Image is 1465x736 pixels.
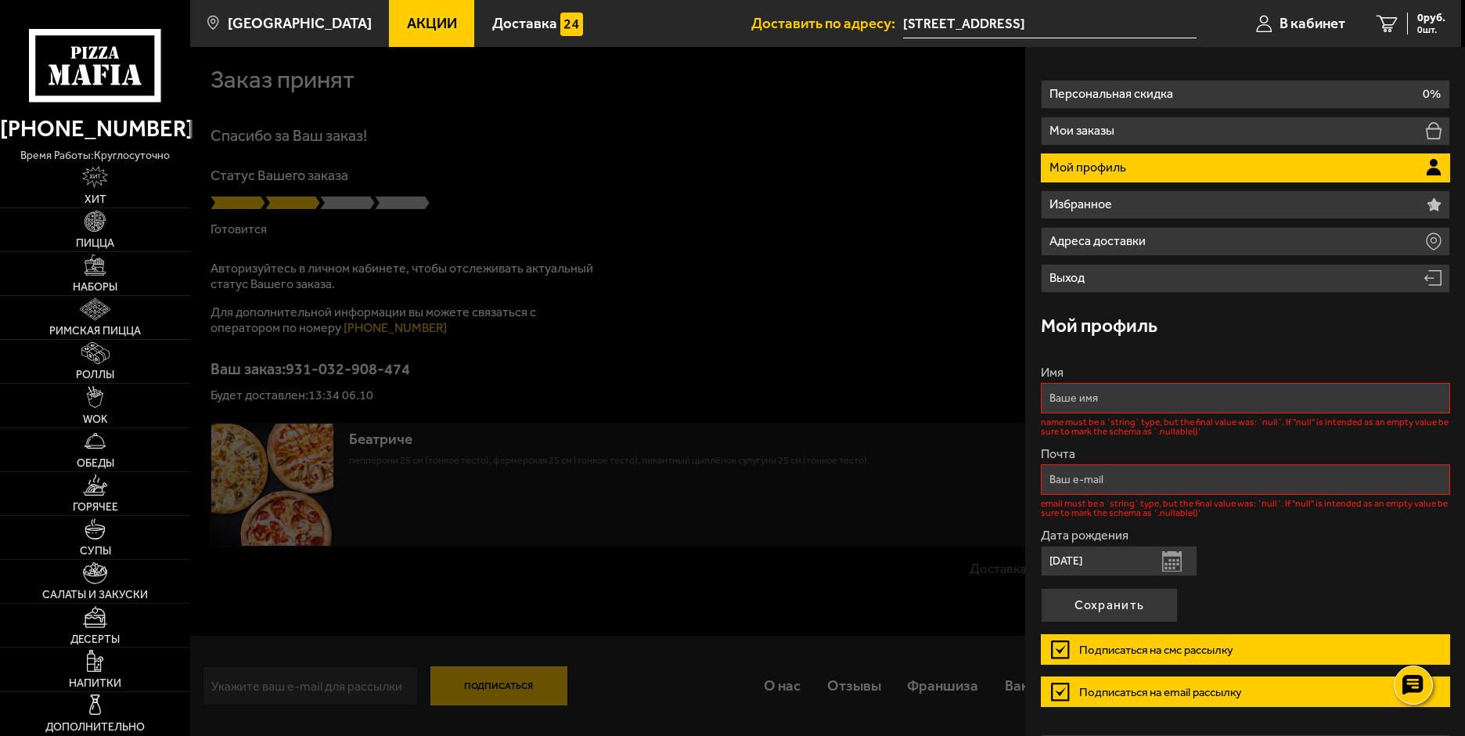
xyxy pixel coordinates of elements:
[1417,13,1445,23] span: 0 руб.
[1041,546,1197,576] input: Ваша дата рождения
[1049,161,1130,174] p: Мой профиль
[751,16,903,31] span: Доставить по адресу:
[1041,417,1450,436] p: name must be a `string` type, but the final value was: `null`. If "null" is intended as an empty ...
[70,634,120,645] span: Десерты
[228,16,372,31] span: [GEOGRAPHIC_DATA]
[77,458,114,469] span: Обеды
[1049,235,1150,247] p: Адреса доставки
[76,370,114,381] span: Роллы
[73,502,118,513] span: Горячее
[49,326,141,337] span: Римская пицца
[1041,676,1450,707] label: Подписаться на email рассылку
[1041,366,1450,379] label: Имя
[1041,316,1157,335] h3: Мой профиль
[903,9,1196,38] input: Ваш адрес доставки
[1049,272,1089,284] p: Выход
[85,194,106,205] span: Хит
[83,414,107,425] span: WOK
[1041,383,1450,413] input: Ваше имя
[1280,16,1345,31] span: В кабинет
[76,238,114,249] span: Пицца
[1423,88,1441,100] p: 0%
[1041,30,1186,49] h3: Личный кабинет
[1162,551,1182,572] button: Открыть календарь
[45,722,145,733] span: Дополнительно
[1049,198,1116,211] p: Избранное
[1049,124,1118,137] p: Мои заказы
[1041,588,1178,622] button: Сохранить
[492,16,557,31] span: Доставка
[80,546,111,557] span: Супы
[1417,25,1445,34] span: 0 шт.
[1041,499,1450,518] p: email must be a `string` type, but the final value was: `null`. If "null" is intended as an empty...
[1041,529,1450,542] label: Дата рождения
[73,282,117,293] span: Наборы
[1041,634,1450,665] label: Подписаться на смс рассылку
[69,678,121,689] span: Напитки
[1041,448,1450,460] label: Почта
[407,16,457,31] span: Акции
[1049,88,1177,100] p: Персональная скидка
[1041,464,1450,495] input: Ваш e-mail
[560,13,583,35] img: 15daf4d41897b9f0e9f617042186c801.svg
[42,590,148,601] span: Салаты и закуски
